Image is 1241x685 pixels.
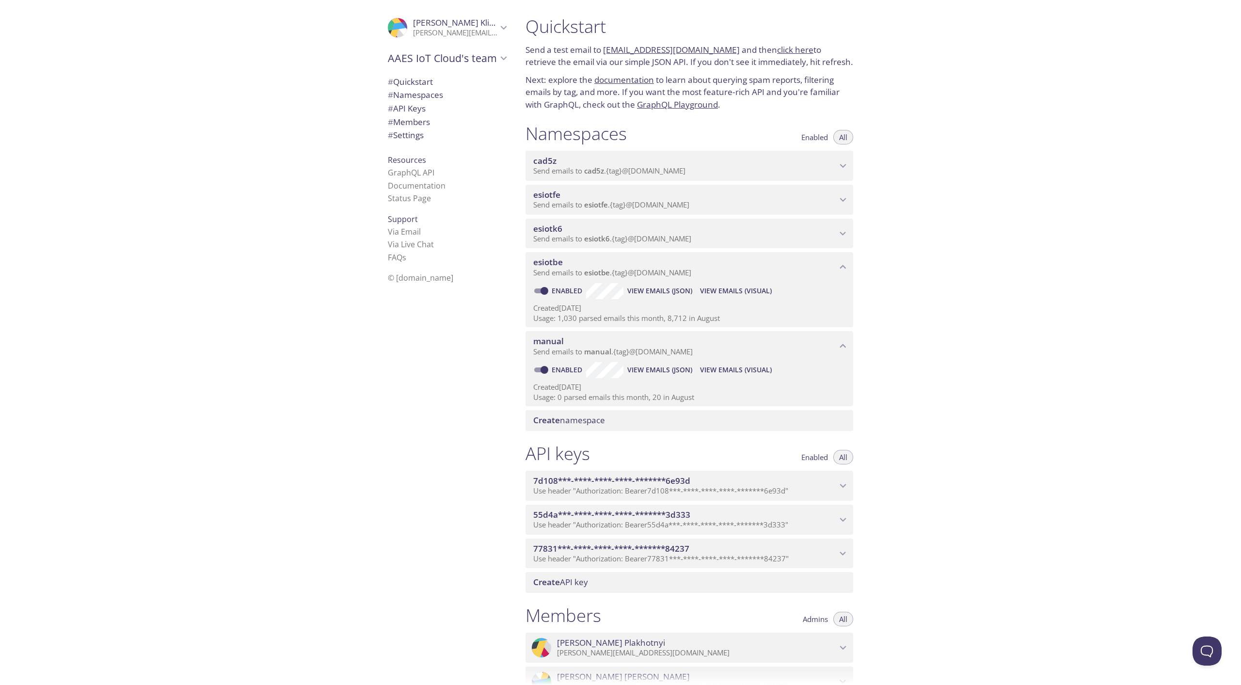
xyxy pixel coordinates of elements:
a: click here [777,44,813,55]
div: Alex Plakhotnyi [525,633,853,663]
button: Enabled [796,450,834,464]
button: View Emails (JSON) [623,362,696,378]
span: cad5z [584,166,604,175]
a: Enabled [550,365,586,374]
div: esiotbe namespace [525,252,853,282]
a: Status Page [388,193,431,204]
span: Send emails to . {tag} @[DOMAIN_NAME] [533,234,691,243]
span: esiotbe [533,256,563,268]
p: Created [DATE] [533,382,845,392]
p: [PERSON_NAME][EMAIL_ADDRESS][DOMAIN_NAME] [557,648,837,658]
a: Documentation [388,180,445,191]
div: manual namespace [525,331,853,361]
h1: Namespaces [525,123,627,144]
p: Send a test email to and then to retrieve the email via our simple JSON API. If you don't see it ... [525,44,853,68]
h1: API keys [525,443,590,464]
span: # [388,76,393,87]
span: Send emails to . {tag} @[DOMAIN_NAME] [533,200,689,209]
button: View Emails (JSON) [623,283,696,299]
button: All [833,130,853,144]
a: GraphQL Playground [637,99,718,110]
span: API Keys [388,103,426,114]
span: # [388,103,393,114]
p: Usage: 0 parsed emails this month, 20 in August [533,392,845,402]
div: Quickstart [380,75,514,89]
div: cad5z namespace [525,151,853,181]
span: View Emails (JSON) [627,285,692,297]
span: © [DOMAIN_NAME] [388,272,453,283]
span: namespace [533,414,605,426]
div: Create API Key [525,572,853,592]
button: View Emails (Visual) [696,362,776,378]
h1: Members [525,605,601,626]
a: Via Email [388,226,421,237]
span: Send emails to . {tag} @[DOMAIN_NAME] [533,166,685,175]
div: Team Settings [380,128,514,142]
span: esiotfe [533,189,560,200]
p: Usage: 1,030 parsed emails this month, 8,712 in August [533,313,845,323]
span: Create [533,414,560,426]
span: Settings [388,129,424,141]
span: # [388,129,393,141]
div: Namespaces [380,88,514,102]
span: Namespaces [388,89,443,100]
h1: Quickstart [525,16,853,37]
span: [PERSON_NAME] Plakhotnyi [557,637,665,648]
p: Next: explore the to learn about querying spam reports, filtering emails by tag, and more. If you... [525,74,853,111]
span: manual [533,335,564,347]
p: [PERSON_NAME][EMAIL_ADDRESS][PERSON_NAME][DOMAIN_NAME] [413,28,497,38]
span: # [388,116,393,127]
div: Igor Klimchuk [380,12,514,44]
span: Support [388,214,418,224]
button: All [833,612,853,626]
span: Create [533,576,560,588]
span: View Emails (JSON) [627,364,692,376]
div: Members [380,115,514,129]
span: esiotk6 [533,223,562,234]
span: [PERSON_NAME] Klimchuk [413,17,516,28]
span: API key [533,576,588,588]
span: esiotk6 [584,234,610,243]
div: esiotk6 namespace [525,219,853,249]
a: documentation [594,74,654,85]
button: View Emails (Visual) [696,283,776,299]
button: Admins [797,612,834,626]
span: Send emails to . {tag} @[DOMAIN_NAME] [533,268,691,277]
div: AAES IoT Cloud's team [380,46,514,71]
span: esiotbe [584,268,610,277]
a: GraphQL API [388,167,434,178]
span: cad5z [533,155,557,166]
div: API Keys [380,102,514,115]
a: Enabled [550,286,586,295]
button: All [833,450,853,464]
span: AAES IoT Cloud's team [388,51,497,65]
span: View Emails (Visual) [700,364,772,376]
span: Send emails to . {tag} @[DOMAIN_NAME] [533,347,693,356]
span: Quickstart [388,76,433,87]
div: esiotfe namespace [525,185,853,215]
span: Resources [388,155,426,165]
span: s [402,252,406,263]
span: manual [584,347,611,356]
iframe: Help Scout Beacon - Open [1193,637,1222,666]
span: esiotfe [584,200,608,209]
div: Create namespace [525,410,853,430]
button: Enabled [796,130,834,144]
span: # [388,89,393,100]
span: Members [388,116,430,127]
a: Via Live Chat [388,239,434,250]
p: Created [DATE] [533,303,845,313]
span: View Emails (Visual) [700,285,772,297]
a: [EMAIL_ADDRESS][DOMAIN_NAME] [603,44,740,55]
a: FAQ [388,252,406,263]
